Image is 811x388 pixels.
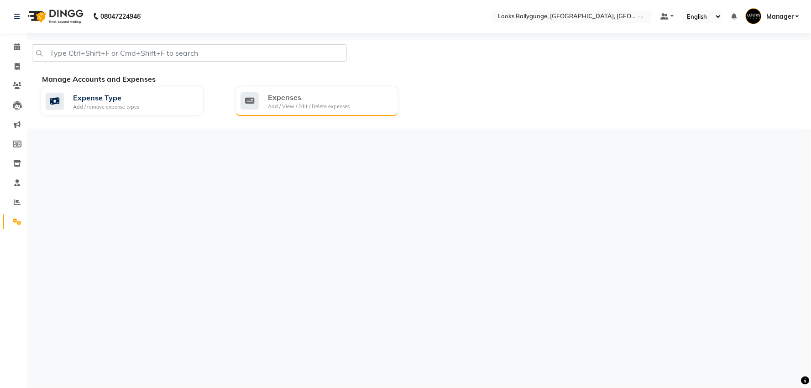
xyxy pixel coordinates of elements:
div: Expenses [268,92,350,103]
input: Type Ctrl+Shift+F or Cmd+Shift+F to search [32,44,347,62]
a: ExpensesAdd / View / Edit / Delete expenses [235,87,417,116]
div: Expense Type [73,92,139,103]
div: Add / remove expense types [73,103,139,111]
img: logo [23,4,86,29]
b: 08047224946 [100,4,141,29]
a: Expense TypeAdd / remove expense types [41,87,222,116]
img: Manager [746,8,762,24]
div: Add / View / Edit / Delete expenses [268,103,350,110]
span: Manager [766,12,794,21]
